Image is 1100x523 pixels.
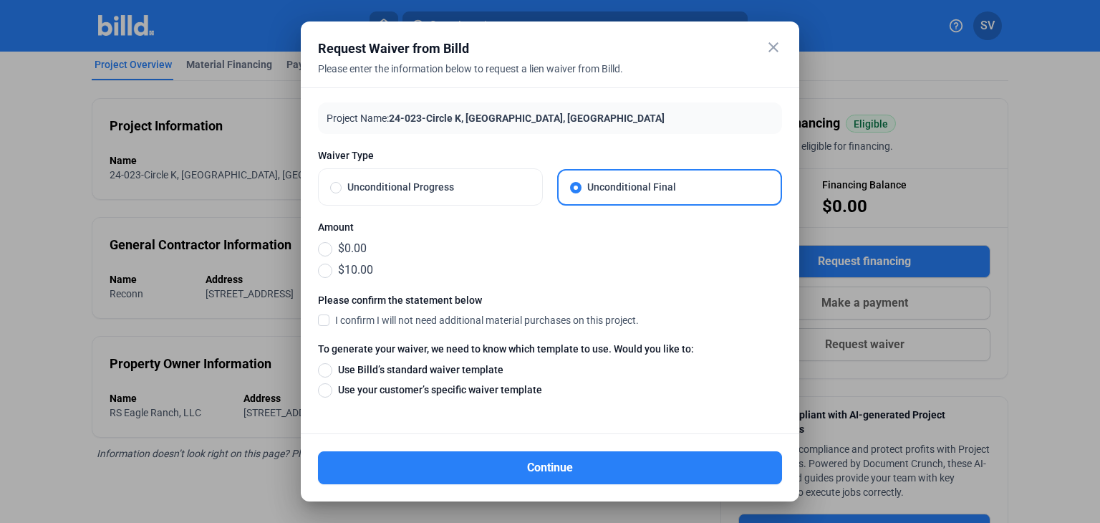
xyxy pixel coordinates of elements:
span: Waiver Type [318,148,782,163]
span: $0.00 [332,240,367,257]
span: Use your customer’s specific waiver template [332,383,542,397]
span: Project Name: [327,112,389,124]
mat-icon: close [765,39,782,56]
button: Continue [318,451,782,484]
label: To generate your waiver, we need to know which template to use. Would you like to: [318,342,782,362]
label: Amount [318,220,782,240]
span: 24-023-Circle K, [GEOGRAPHIC_DATA], [GEOGRAPHIC_DATA] [389,112,665,124]
div: Request Waiver from Billd [318,39,746,59]
span: Unconditional Progress [342,180,531,194]
span: $10.00 [332,261,373,279]
span: Unconditional Final [582,180,769,194]
span: Use Billd’s standard waiver template [332,363,503,377]
div: Please enter the information below to request a lien waiver from Billd. [318,62,746,93]
span: I confirm I will not need additional material purchases on this project. [335,313,639,327]
mat-label: Please confirm the statement below [318,293,639,307]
